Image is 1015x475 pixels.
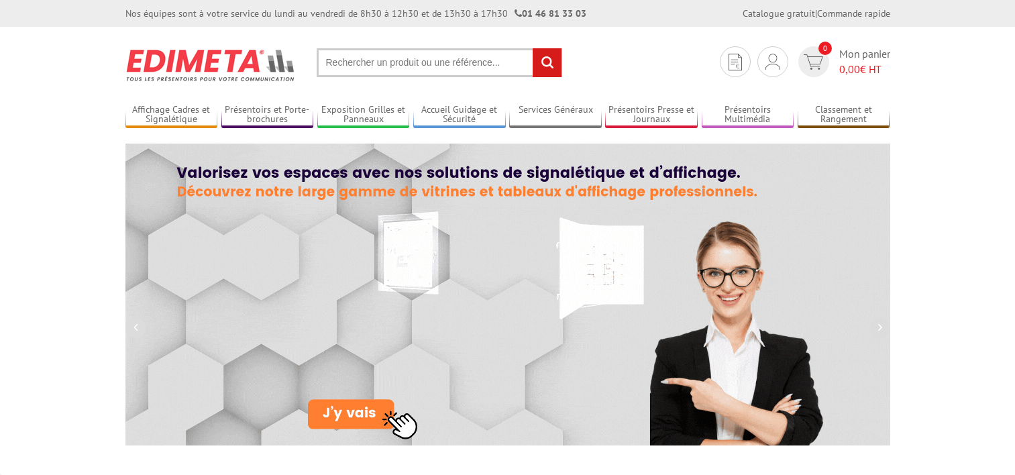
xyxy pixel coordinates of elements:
input: rechercher [533,48,562,77]
a: Commande rapide [817,7,890,19]
a: Accueil Guidage et Sécurité [413,104,506,126]
a: Affichage Cadres et Signalétique [125,104,218,126]
img: devis rapide [804,54,823,70]
input: Rechercher un produit ou une référence... [317,48,562,77]
img: devis rapide [729,54,742,70]
span: 0 [818,42,832,55]
strong: 01 46 81 33 03 [515,7,586,19]
img: Présentoir, panneau, stand - Edimeta - PLV, affichage, mobilier bureau, entreprise [125,40,297,90]
div: | [743,7,890,20]
a: Présentoirs Presse et Journaux [605,104,698,126]
a: Présentoirs et Porte-brochures [221,104,314,126]
a: Catalogue gratuit [743,7,815,19]
a: Classement et Rangement [798,104,890,126]
img: devis rapide [765,54,780,70]
a: Exposition Grilles et Panneaux [317,104,410,126]
span: € HT [839,62,890,77]
span: Mon panier [839,46,890,77]
a: Présentoirs Multimédia [702,104,794,126]
a: devis rapide 0 Mon panier 0,00€ HT [795,46,890,77]
span: 0,00 [839,62,860,76]
a: Services Généraux [509,104,602,126]
div: Nos équipes sont à votre service du lundi au vendredi de 8h30 à 12h30 et de 13h30 à 17h30 [125,7,586,20]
